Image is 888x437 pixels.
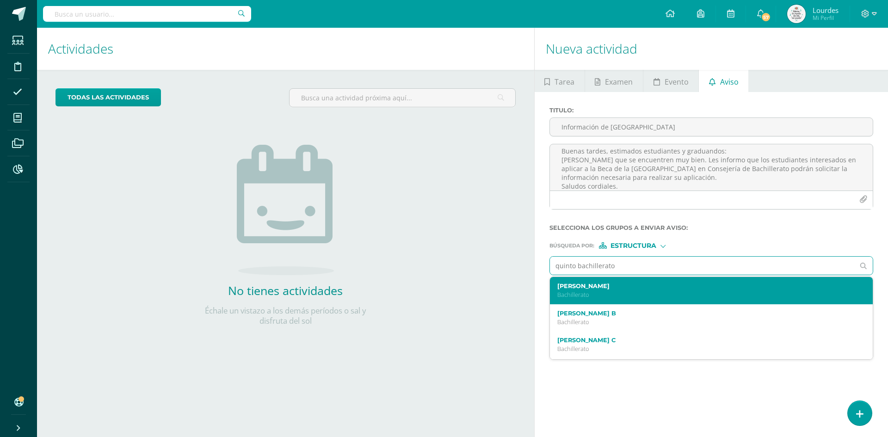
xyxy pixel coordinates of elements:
[665,71,689,93] span: Evento
[813,6,839,15] span: Lourdes
[585,70,643,92] a: Examen
[557,291,852,299] p: Bachillerato
[813,14,839,22] span: Mi Perfil
[643,70,698,92] a: Evento
[48,28,523,70] h1: Actividades
[605,71,633,93] span: Examen
[549,243,594,248] span: Búsqueda por :
[535,70,585,92] a: Tarea
[550,118,873,136] input: Titulo
[557,337,852,344] label: [PERSON_NAME] C
[557,310,852,317] label: [PERSON_NAME] B
[761,12,771,22] span: 57
[599,242,668,249] div: [object Object]
[55,88,161,106] a: todas las Actividades
[610,243,656,248] span: Estructura
[550,257,855,275] input: Ej. Primero primaria
[549,107,873,114] label: Titulo :
[557,345,852,353] p: Bachillerato
[43,6,251,22] input: Busca un usuario...
[557,283,852,289] label: [PERSON_NAME]
[290,89,515,107] input: Busca una actividad próxima aquí...
[720,71,739,93] span: Aviso
[237,145,334,275] img: no_activities.png
[557,318,852,326] p: Bachillerato
[549,224,873,231] label: Selecciona los grupos a enviar aviso :
[546,28,877,70] h1: Nueva actividad
[555,71,574,93] span: Tarea
[193,283,378,298] h2: No tienes actividades
[787,5,806,23] img: 2e90373c1913165f6fa34e04e15cc806.png
[699,70,748,92] a: Aviso
[550,144,873,191] textarea: Buenas tardes, estimados estudiantes y graduandos: [PERSON_NAME] que se encuentren muy bien. Les ...
[193,306,378,326] p: Échale un vistazo a los demás períodos o sal y disfruta del sol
